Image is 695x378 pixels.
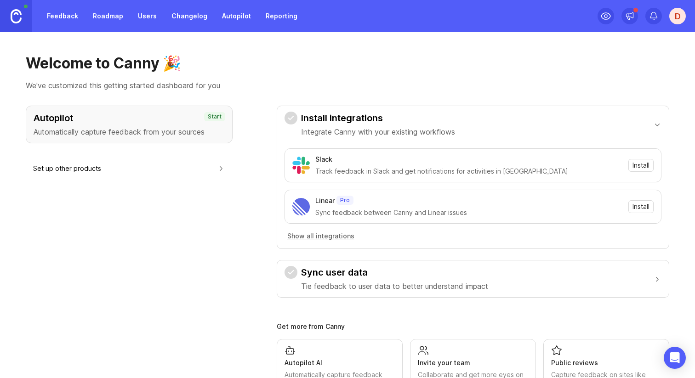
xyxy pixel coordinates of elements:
div: Invite your team [418,358,528,368]
img: Slack [292,157,310,174]
button: D [669,8,686,24]
button: Sync user dataTie feedback to user data to better understand impact [285,260,661,297]
button: Install [628,159,654,172]
div: Get more from Canny [277,323,669,330]
div: Sync feedback between Canny and Linear issues [315,208,623,218]
h3: Install integrations [301,112,455,124]
a: Changelog [166,8,213,24]
div: Track feedback in Slack and get notifications for activities in [GEOGRAPHIC_DATA] [315,166,623,176]
img: Canny Home [11,9,22,23]
a: Autopilot [216,8,256,24]
p: Automatically capture feedback from your sources [34,126,225,137]
button: AutopilotAutomatically capture feedback from your sourcesStart [26,106,233,143]
h3: Sync user data [301,266,488,279]
a: Reporting [260,8,303,24]
div: Slack [315,154,332,164]
button: Set up other products [33,158,225,179]
p: Pro [340,197,350,204]
div: Autopilot AI [285,358,395,368]
h1: Welcome to Canny 🎉 [26,54,669,73]
img: Linear [292,198,310,215]
button: Install [628,200,654,213]
a: Feedback [41,8,84,24]
span: Install [632,202,649,211]
a: Roadmap [87,8,129,24]
button: Show all integrations [285,231,357,241]
p: Start [208,113,222,120]
div: Install integrationsIntegrate Canny with your existing workflows [285,143,661,248]
div: Open Intercom Messenger [664,347,686,369]
p: Tie feedback to user data to better understand impact [301,281,488,292]
h3: Autopilot [34,112,225,124]
a: Users [132,8,162,24]
p: Integrate Canny with your existing workflows [301,126,455,137]
span: Install [632,161,649,170]
div: Public reviews [551,358,661,368]
button: Install integrationsIntegrate Canny with your existing workflows [285,106,661,143]
p: We've customized this getting started dashboard for you [26,80,669,91]
div: Linear [315,196,335,206]
a: Show all integrations [285,231,661,241]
